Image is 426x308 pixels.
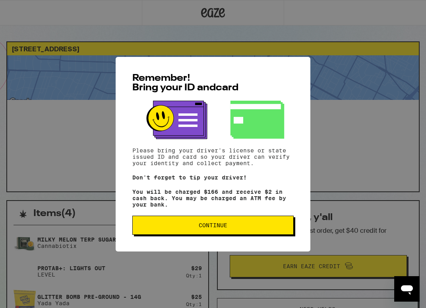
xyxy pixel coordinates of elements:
[132,189,294,208] p: You will be charged $166 and receive $2 in cash back. You may be charged an ATM fee by your bank.
[132,74,238,93] span: Remember! Bring your ID and card
[199,222,227,228] span: Continue
[394,276,420,302] iframe: Button to launch messaging window
[132,147,294,166] p: Please bring your driver's license or state issued ID and card so your driver can verify your ide...
[132,174,294,181] p: Don't forget to tip your driver!
[132,216,294,235] button: Continue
